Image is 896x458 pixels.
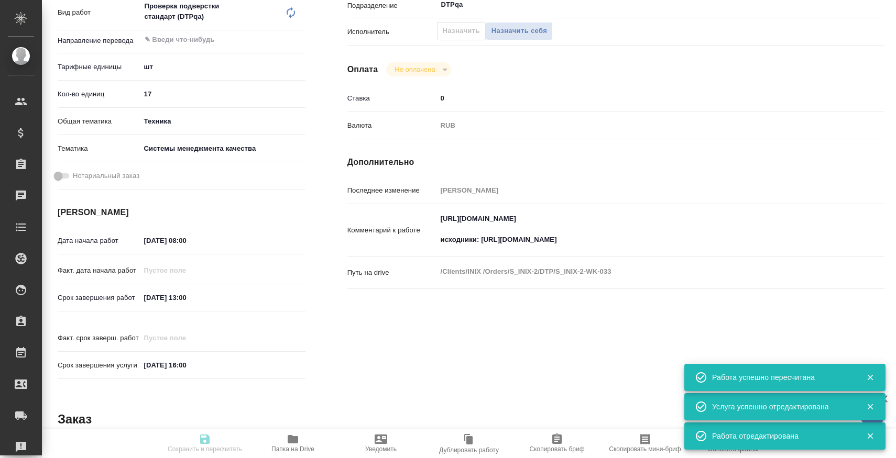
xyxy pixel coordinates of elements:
[437,210,840,249] textarea: [URL][DOMAIN_NAME] исходники: [URL][DOMAIN_NAME]
[58,36,140,46] p: Направление перевода
[386,62,451,76] div: Не оплачена
[347,63,378,76] h4: Оплата
[347,267,437,278] p: Путь на drive
[347,120,437,131] p: Валюта
[437,263,840,281] textarea: /Clients/INIX /Orders/S_INIX-2/DTP/S_INIX-2-WK-033
[140,58,305,76] div: шт
[529,445,584,453] span: Скопировать бриф
[859,373,881,382] button: Закрыть
[58,411,92,428] h2: Заказ
[365,445,397,453] span: Уведомить
[712,372,850,383] div: Работа успешно пересчитана
[712,431,850,441] div: Работа отредактирована
[161,429,249,458] button: Сохранить и пересчитать
[486,22,553,40] button: Назначить себя
[58,333,140,343] p: Факт. срок заверш. работ
[601,429,689,458] button: Скопировать мини-бриф
[347,93,437,104] p: Ставка
[337,429,425,458] button: Уведомить
[58,360,140,371] p: Срок завершения услуги
[140,233,232,248] input: ✎ Введи что-нибудь
[58,236,140,246] p: Дата начала работ
[300,39,302,41] button: Open
[58,206,305,219] h4: [PERSON_NAME]
[58,143,140,154] p: Тематика
[140,86,305,102] input: ✎ Введи что-нибудь
[347,1,437,11] p: Подразделение
[391,65,438,74] button: Не оплачена
[609,445,681,453] span: Скопировать мини-бриф
[58,116,140,127] p: Общая тематика
[439,446,499,454] span: Дублировать работу
[58,7,140,18] p: Вид работ
[271,445,314,453] span: Папка на Drive
[859,431,881,441] button: Закрыть
[437,117,840,135] div: RUB
[140,113,305,130] div: Техника
[347,225,437,236] p: Комментарий к работе
[347,27,437,37] p: Исполнитель
[859,402,881,411] button: Закрыть
[513,429,601,458] button: Скопировать бриф
[347,185,437,196] p: Последнее изменение
[144,33,267,46] input: ✎ Введи что-нибудь
[73,171,139,181] span: Нотариальный заказ
[168,445,242,453] span: Сохранить и пересчитать
[491,25,547,37] span: Назначить себя
[140,263,232,278] input: Пустое поле
[140,330,232,345] input: Пустое поле
[347,156,884,169] h4: Дополнительно
[249,429,337,458] button: Папка на Drive
[425,429,513,458] button: Дублировать работу
[58,293,140,303] p: Срок завершения работ
[437,91,840,106] input: ✎ Введи что-нибудь
[58,89,140,99] p: Кол-во единиц
[58,265,140,276] p: Факт. дата начала работ
[140,290,232,305] input: ✎ Введи что-нибудь
[58,62,140,72] p: Тарифные единицы
[834,4,836,6] button: Open
[712,401,850,412] div: Услуга успешно отредактирована
[437,183,840,198] input: Пустое поле
[140,140,305,158] div: Системы менеджмента качества
[140,358,232,373] input: ✎ Введи что-нибудь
